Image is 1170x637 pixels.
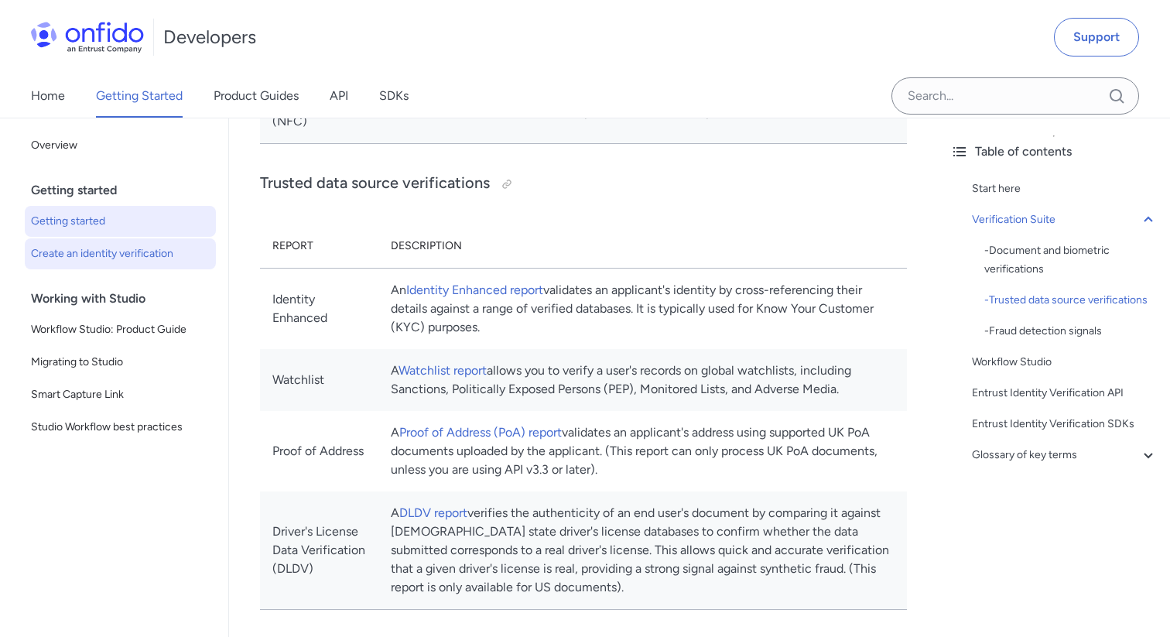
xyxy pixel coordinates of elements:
[399,505,467,520] a: DLDV report
[984,241,1158,279] a: -Document and biometric verifications
[399,425,562,440] a: Proof of Address (PoA) report
[378,224,907,269] th: Description
[25,412,216,443] a: Studio Workflow best practices
[31,418,210,437] span: Studio Workflow best practices
[950,142,1158,161] div: Table of contents
[330,74,348,118] a: API
[972,446,1158,464] a: Glossary of key terms
[378,491,907,610] td: A verifies the authenticity of an end user's document by comparing it against [DEMOGRAPHIC_DATA] ...
[378,411,907,491] td: A validates an applicant's address using supported UK PoA documents uploaded by the applicant. (T...
[25,379,216,410] a: Smart Capture Link
[260,491,378,610] td: Driver's License Data Verification (DLDV)
[31,74,65,118] a: Home
[984,322,1158,341] div: - Fraud detection signals
[378,349,907,411] td: A allows you to verify a user's records on global watchlists, including Sanctions, Politically Ex...
[972,415,1158,433] a: Entrust Identity Verification SDKs
[31,353,210,372] span: Migrating to Studio
[31,175,222,206] div: Getting started
[378,268,907,349] td: An validates an applicant's identity by cross-referencing their details against a range of verifi...
[260,268,378,349] td: Identity Enhanced
[25,130,216,161] a: Overview
[25,206,216,237] a: Getting started
[379,74,409,118] a: SDKs
[31,212,210,231] span: Getting started
[96,74,183,118] a: Getting Started
[406,283,543,297] a: Identity Enhanced report
[31,283,222,314] div: Working with Studio
[163,25,256,50] h1: Developers
[399,363,487,378] a: Watchlist report
[972,384,1158,402] a: Entrust Identity Verification API
[25,314,216,345] a: Workflow Studio: Product Guide
[260,224,378,269] th: Report
[972,180,1158,198] a: Start here
[31,385,210,404] span: Smart Capture Link
[31,320,210,339] span: Workflow Studio: Product Guide
[984,241,1158,279] div: - Document and biometric verifications
[31,245,210,263] span: Create an identity verification
[972,211,1158,229] a: Verification Suite
[31,136,210,155] span: Overview
[31,22,144,53] img: Onfido Logo
[1054,18,1139,57] a: Support
[25,238,216,269] a: Create an identity verification
[214,74,299,118] a: Product Guides
[25,347,216,378] a: Migrating to Studio
[984,322,1158,341] a: -Fraud detection signals
[984,291,1158,310] a: -Trusted data source verifications
[260,349,378,411] td: Watchlist
[260,411,378,491] td: Proof of Address
[972,353,1158,372] a: Workflow Studio
[891,77,1139,115] input: Onfido search input field
[260,172,907,197] h3: Trusted data source verifications
[984,291,1158,310] div: - Trusted data source verifications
